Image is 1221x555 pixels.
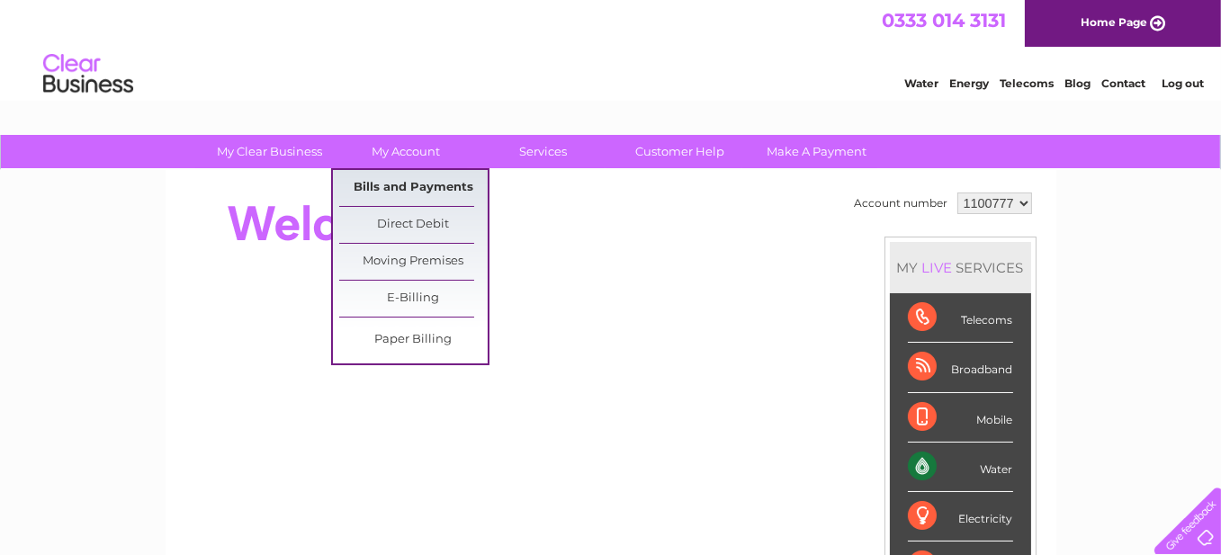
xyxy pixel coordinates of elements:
[1101,76,1145,90] a: Contact
[919,259,956,276] div: LIVE
[339,170,488,206] a: Bills and Payments
[908,492,1013,542] div: Electricity
[195,135,344,168] a: My Clear Business
[908,443,1013,492] div: Water
[606,135,754,168] a: Customer Help
[1000,76,1054,90] a: Telecoms
[1162,76,1204,90] a: Log out
[339,244,488,280] a: Moving Premises
[908,393,1013,443] div: Mobile
[42,47,134,102] img: logo.png
[890,242,1031,293] div: MY SERVICES
[339,207,488,243] a: Direct Debit
[339,281,488,317] a: E-Billing
[1064,76,1091,90] a: Blog
[908,343,1013,392] div: Broadband
[882,9,1006,31] a: 0333 014 3131
[469,135,617,168] a: Services
[908,293,1013,343] div: Telecoms
[186,10,1037,87] div: Clear Business is a trading name of Verastar Limited (registered in [GEOGRAPHIC_DATA] No. 3667643...
[339,322,488,358] a: Paper Billing
[332,135,480,168] a: My Account
[850,188,953,219] td: Account number
[904,76,938,90] a: Water
[742,135,891,168] a: Make A Payment
[949,76,989,90] a: Energy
